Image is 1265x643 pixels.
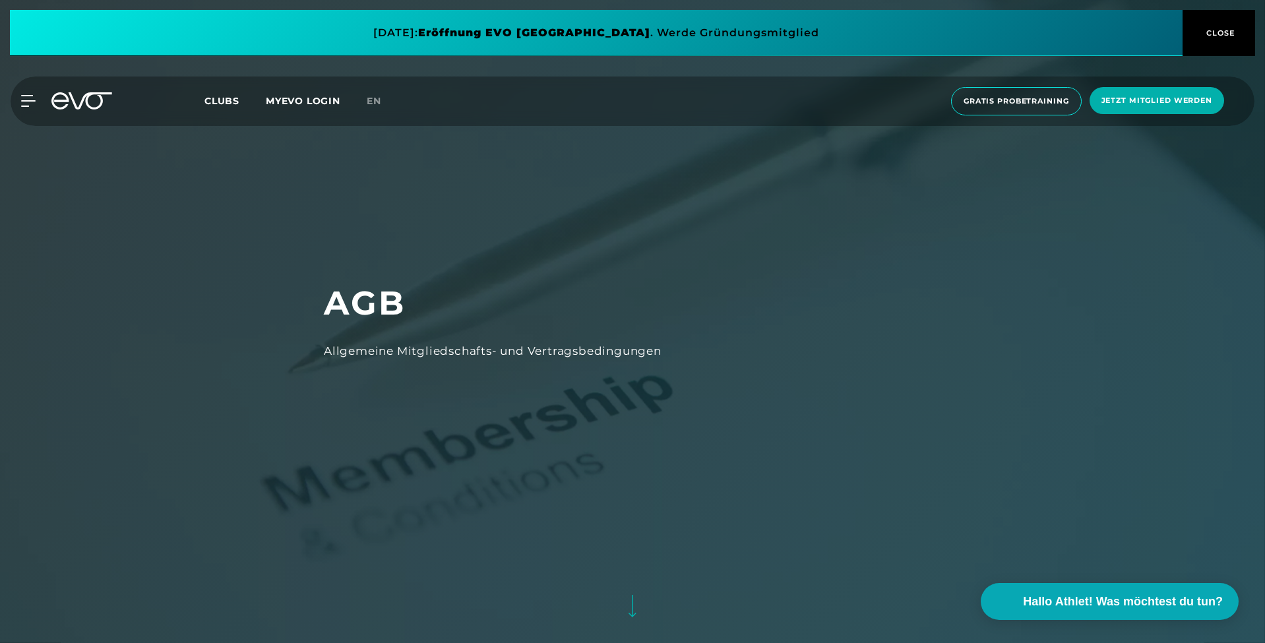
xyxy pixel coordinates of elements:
[964,96,1069,107] span: Gratis Probetraining
[367,94,397,109] a: en
[981,583,1239,620] button: Hallo Athlet! Was möchtest du tun?
[1086,87,1228,115] a: Jetzt Mitglied werden
[204,94,266,107] a: Clubs
[1183,10,1255,56] button: CLOSE
[324,282,941,324] h1: AGB
[1101,95,1212,106] span: Jetzt Mitglied werden
[947,87,1086,115] a: Gratis Probetraining
[324,340,941,361] div: Allgemeine Mitgliedschafts- und Vertragsbedingungen
[1203,27,1235,39] span: CLOSE
[367,95,381,107] span: en
[1023,593,1223,611] span: Hallo Athlet! Was möchtest du tun?
[204,95,239,107] span: Clubs
[266,95,340,107] a: MYEVO LOGIN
